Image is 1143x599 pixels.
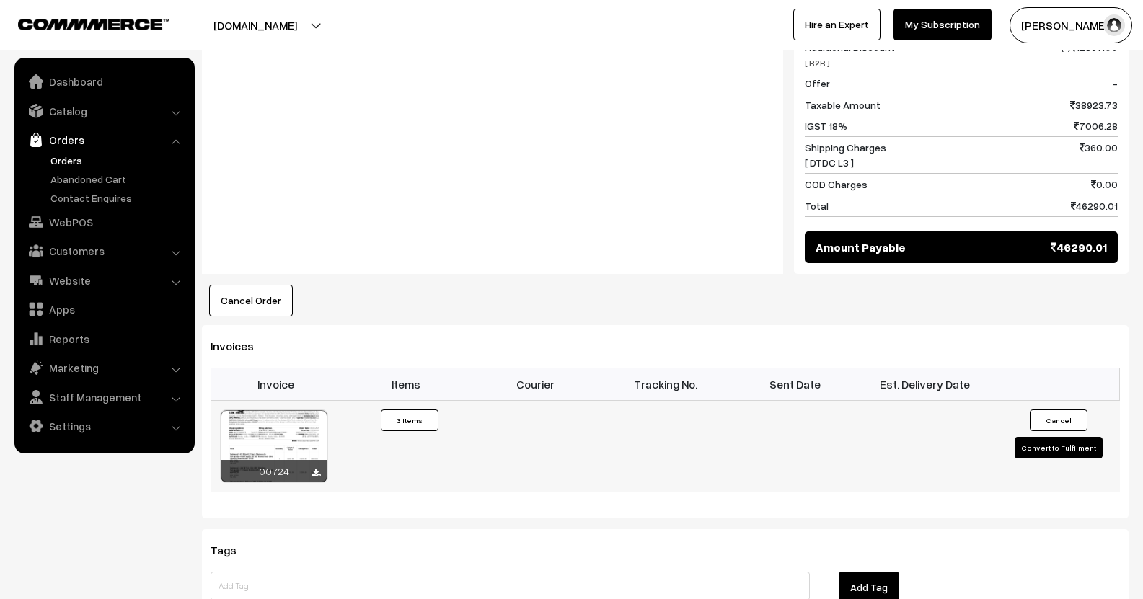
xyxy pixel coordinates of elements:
[1091,177,1118,192] span: 0.00
[893,9,992,40] a: My Subscription
[163,7,348,43] button: [DOMAIN_NAME]
[18,98,190,124] a: Catalog
[1051,239,1107,256] span: 46290.01
[1030,409,1087,431] button: Cancel
[18,326,190,352] a: Reports
[1061,40,1118,70] span: (-) 12367.00
[1071,198,1118,213] span: 46290.01
[471,368,601,400] th: Courier
[805,198,829,213] span: Total
[47,153,190,168] a: Orders
[1070,97,1118,112] span: 38923.73
[1112,76,1118,91] span: -
[18,68,190,94] a: Dashboard
[1103,14,1125,36] img: user
[18,267,190,293] a: Website
[47,190,190,205] a: Contact Enquires
[18,238,190,264] a: Customers
[18,14,144,32] a: COMMMERCE
[47,172,190,187] a: Abandoned Cart
[211,543,254,557] span: Tags
[816,239,906,256] span: Amount Payable
[18,355,190,381] a: Marketing
[860,368,990,400] th: Est. Delivery Date
[381,409,438,431] button: 3 Items
[18,413,190,439] a: Settings
[805,118,847,133] span: IGST 18%
[1010,7,1132,43] button: [PERSON_NAME]
[18,209,190,235] a: WebPOS
[805,76,830,91] span: Offer
[18,384,190,410] a: Staff Management
[805,177,868,192] span: COD Charges
[601,368,731,400] th: Tracking No.
[211,368,341,400] th: Invoice
[221,460,327,482] div: 00724
[805,40,895,70] span: Additional Discount
[805,140,886,170] span: Shipping Charges [ DTDC L3 ]
[1074,118,1118,133] span: 7006.28
[341,368,471,400] th: Items
[209,285,293,316] button: Cancel Order
[1015,437,1103,458] button: Convert to Fulfilment
[211,339,271,353] span: Invoices
[18,296,190,322] a: Apps
[18,127,190,153] a: Orders
[18,19,169,30] img: COMMMERCE
[793,9,881,40] a: Hire an Expert
[805,58,830,68] span: [ B2B ]
[731,368,860,400] th: Sent Date
[805,97,881,112] span: Taxable Amount
[1080,140,1118,170] span: 360.00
